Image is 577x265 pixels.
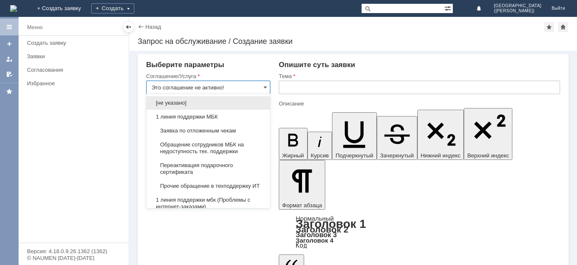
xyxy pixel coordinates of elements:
a: Перейти на домашнюю страницу [10,5,17,12]
span: Расширенный поиск [444,4,453,12]
div: Создать [91,3,134,14]
span: Переактивация подарочного сертификата [152,162,265,176]
a: Мои согласования [3,68,16,81]
span: 1 линия поддержки мбк (Проблемы с интернет-заказами) [152,197,265,210]
span: Нижний индекс [421,152,461,159]
div: Меню [27,22,43,32]
span: Верхний индекс [467,152,509,159]
a: Заголовок 4 [296,237,333,244]
span: [GEOGRAPHIC_DATA] [494,3,542,8]
span: Курсив [311,152,329,159]
a: Заголовок 2 [296,224,348,234]
span: Подчеркнутый [335,152,373,159]
div: Запрос на обслуживание / Создание заявки [138,37,569,46]
a: Согласования [24,63,127,76]
div: © NAUMEN [DATE]-[DATE] [27,255,120,261]
div: Версия: 4.18.0.9.26.1362 (1362) [27,249,120,254]
a: Создать заявку [3,37,16,51]
span: Прочие обращение в техподдержку ИТ [152,183,265,189]
div: Описание [279,101,558,106]
a: Мои заявки [3,52,16,66]
span: Выберите параметры [146,61,224,69]
img: logo [10,5,17,12]
button: Формат абзаца [279,160,325,210]
div: Тема [279,73,558,79]
div: Создать заявку [27,40,123,46]
a: Заголовок 1 [296,217,366,230]
button: Жирный [279,128,308,160]
button: Подчеркнутый [332,112,376,160]
button: Зачеркнутый [377,116,417,160]
div: Формат абзаца [279,216,560,249]
a: Нормальный [296,215,334,222]
span: Зачеркнутый [380,152,414,159]
a: Заголовок 3 [296,231,337,238]
span: Опишите суть заявки [279,61,355,69]
button: Нижний индекс [417,110,464,160]
a: Заявки [24,50,127,63]
span: Заявка по отложенным чекам [152,127,265,134]
div: Сделать домашней страницей [558,22,568,32]
div: Соглашение/Услуга [146,73,269,79]
div: Избранное [27,80,114,87]
div: Заявки [27,53,123,59]
span: Жирный [282,152,304,159]
div: Добавить в избранное [544,22,554,32]
a: Создать заявку [24,36,127,49]
div: Согласования [27,67,123,73]
a: Код [296,242,307,249]
button: Верхний индекс [464,108,512,160]
span: Формат абзаца [282,202,322,208]
span: [не указано] [152,100,265,106]
div: Скрыть меню [123,22,133,32]
span: 1 линия поддержки МБК [152,114,265,120]
a: Назад [145,24,161,30]
span: Обращение сотрудников МБК на недоступность тех. поддержки [152,141,265,155]
button: Курсив [308,132,332,160]
span: ([PERSON_NAME]) [494,8,542,14]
